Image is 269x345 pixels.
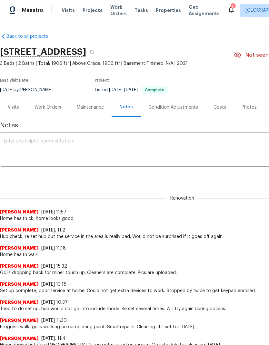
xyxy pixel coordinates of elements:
[41,228,65,232] span: [DATE], 11:2
[242,104,257,111] div: Photos
[189,4,220,17] span: Geo Assignments
[22,7,43,14] span: Maestro
[41,264,67,269] span: [DATE] 15:32
[41,318,67,323] span: [DATE] 11:30
[109,88,138,92] span: -
[41,336,65,341] span: [DATE], 11:4
[35,104,61,111] div: Work Orders
[41,282,66,287] span: [DATE] 13:18
[142,88,167,92] span: Complete
[62,7,75,14] span: Visits
[83,7,103,14] span: Projects
[156,7,181,14] span: Properties
[231,4,235,10] div: 11
[166,195,198,202] span: Renovation
[95,88,168,92] span: Listed
[148,104,198,111] div: Condition Adjustments
[124,88,138,92] span: [DATE]
[95,78,109,82] span: Project
[214,104,226,111] div: Costs
[41,246,66,251] span: [DATE] 11:18
[41,210,66,214] span: [DATE] 11:57
[8,104,19,111] div: Visits
[86,46,98,58] button: Copy Address
[41,300,68,305] span: [DATE] 10:37
[119,104,133,110] div: Notes
[134,8,148,13] span: Tasks
[110,4,127,17] span: Work Orders
[109,88,123,92] span: [DATE]
[77,104,104,111] div: Maintenance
